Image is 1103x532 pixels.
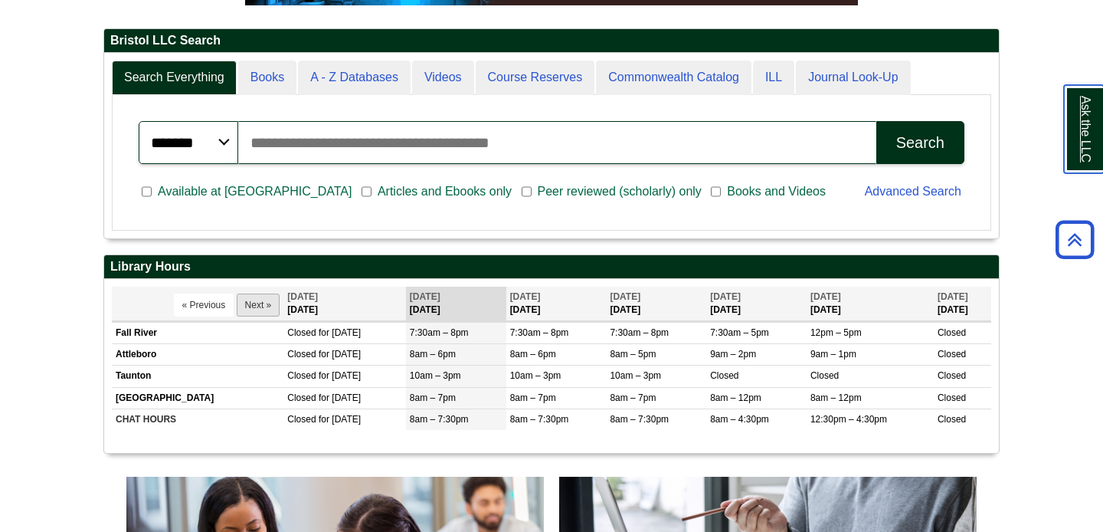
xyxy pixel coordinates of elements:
input: Articles and Ebooks only [362,185,371,199]
a: ILL [753,61,794,95]
td: [GEOGRAPHIC_DATA] [112,387,283,409]
span: 8am – 5pm [610,349,656,360]
a: Books [238,61,296,95]
span: [DATE] [710,291,741,302]
span: for [DATE] [319,414,361,425]
span: [DATE] [410,291,440,302]
span: Closed [287,349,316,360]
a: A - Z Databases [298,61,411,95]
a: Back to Top [1050,229,1099,250]
span: Closed [710,370,738,381]
span: Books and Videos [721,182,832,201]
span: [DATE] [938,291,968,302]
span: 9am – 2pm [710,349,756,360]
button: Search [876,121,964,164]
input: Books and Videos [711,185,721,199]
span: Available at [GEOGRAPHIC_DATA] [152,182,358,201]
a: Course Reserves [476,61,595,95]
span: 10am – 3pm [410,370,461,381]
span: Closed [938,392,966,403]
button: « Previous [174,294,234,317]
th: [DATE] [934,287,991,321]
span: 7:30am – 8pm [410,327,469,338]
h2: Bristol LLC Search [104,29,999,53]
th: [DATE] [706,287,807,321]
td: Fall River [112,323,283,344]
span: [DATE] [510,291,541,302]
span: 8am – 7:30pm [410,414,469,425]
span: Closed [938,370,966,381]
span: Closed [287,327,316,338]
input: Peer reviewed (scholarly) only [522,185,532,199]
span: 10am – 3pm [510,370,561,381]
span: Articles and Ebooks only [371,182,518,201]
td: Attleboro [112,344,283,366]
span: 8am – 6pm [410,349,456,360]
span: 8am – 12pm [810,392,862,403]
span: for [DATE] [319,370,361,381]
a: Journal Look-Up [796,61,910,95]
span: 8am – 7pm [610,392,656,403]
span: Closed [938,349,966,360]
td: CHAT HOURS [112,409,283,430]
a: Commonwealth Catalog [596,61,751,95]
span: [DATE] [287,291,318,302]
input: Available at [GEOGRAPHIC_DATA] [142,185,152,199]
span: Closed [810,370,839,381]
span: 7:30am – 8pm [610,327,669,338]
span: 7:30am – 8pm [510,327,569,338]
span: 12pm – 5pm [810,327,862,338]
span: [DATE] [610,291,640,302]
span: Closed [287,392,316,403]
span: [DATE] [810,291,841,302]
span: 8am – 7pm [410,392,456,403]
span: for [DATE] [319,327,361,338]
span: 8am – 6pm [510,349,556,360]
h2: Library Hours [104,255,999,279]
th: [DATE] [807,287,934,321]
span: 12:30pm – 4:30pm [810,414,887,425]
a: Search Everything [112,61,237,95]
span: 8am – 7:30pm [610,414,669,425]
span: Closed [938,414,966,425]
span: 7:30am – 5pm [710,327,769,338]
span: 8am – 4:30pm [710,414,769,425]
button: Next » [237,294,280,317]
span: Peer reviewed (scholarly) only [532,182,708,201]
th: [DATE] [506,287,607,321]
a: Advanced Search [865,185,961,198]
th: [DATE] [606,287,706,321]
th: [DATE] [283,287,406,321]
th: [DATE] [406,287,506,321]
div: Search [896,134,944,152]
a: Videos [412,61,474,95]
span: 9am – 1pm [810,349,856,360]
span: 8am – 7:30pm [510,414,569,425]
span: for [DATE] [319,349,361,360]
td: Taunton [112,366,283,387]
span: Closed [938,327,966,338]
span: for [DATE] [319,392,361,403]
span: Closed [287,370,316,381]
span: Closed [287,414,316,425]
span: 8am – 12pm [710,392,761,403]
span: 8am – 7pm [510,392,556,403]
span: 10am – 3pm [610,370,661,381]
